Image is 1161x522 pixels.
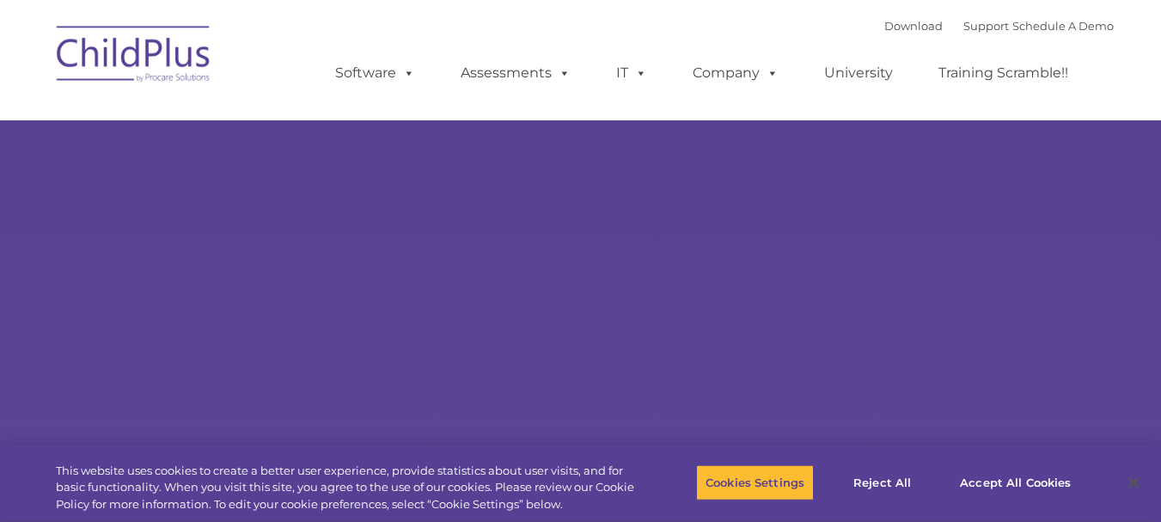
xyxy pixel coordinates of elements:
a: Training Scramble!! [921,56,1085,90]
a: University [807,56,910,90]
a: Download [884,19,943,33]
a: Software [318,56,432,90]
button: Cookies Settings [696,464,814,501]
button: Reject All [828,464,936,501]
a: IT [599,56,664,90]
div: This website uses cookies to create a better user experience, provide statistics about user visit... [56,463,639,513]
button: Close [1115,464,1152,501]
button: Accept All Cookies [950,464,1080,501]
a: Company [675,56,796,90]
a: Schedule A Demo [1012,19,1114,33]
font: | [884,19,1114,33]
a: Assessments [443,56,588,90]
a: Support [963,19,1009,33]
img: ChildPlus by Procare Solutions [48,14,220,100]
